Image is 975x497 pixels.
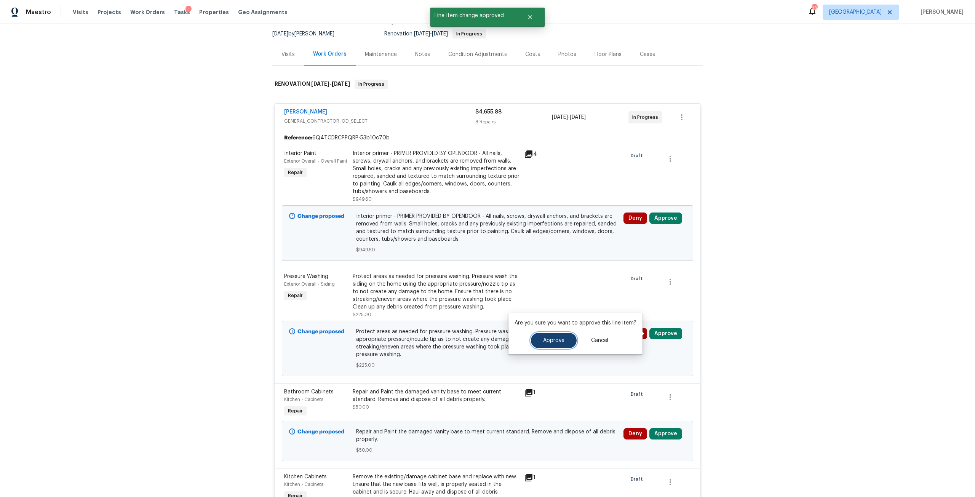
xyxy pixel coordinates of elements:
[311,81,329,86] span: [DATE]
[26,8,51,16] span: Maestro
[543,338,564,344] span: Approve
[623,428,647,439] button: Deny
[829,8,882,16] span: [GEOGRAPHIC_DATA]
[414,31,448,37] span: -
[430,8,518,24] span: Line Item change approved
[632,113,661,121] span: In Progress
[284,482,323,487] span: Kitchen - Cabinets
[353,312,371,317] span: $225.00
[515,319,636,327] p: Are you sure you want to approve this line item?
[284,397,323,402] span: Kitchen - Cabinets
[631,390,646,398] span: Draft
[284,117,475,125] span: GENERAL_CONTRACTOR, OD_SELECT
[356,328,619,358] span: Protect areas as needed for pressure washing. Pressure wash the siding on the home using the appr...
[917,8,964,16] span: [PERSON_NAME]
[284,282,335,286] span: Exterior Overall - Siding
[284,151,316,156] span: Interior Paint
[284,389,334,395] span: Bathroom Cabinets
[285,169,306,176] span: Repair
[313,50,347,58] div: Work Orders
[518,10,543,25] button: Close
[356,246,619,254] span: $949.60
[281,51,295,58] div: Visits
[311,81,350,86] span: -
[199,8,229,16] span: Properties
[297,214,344,219] b: Change proposed
[570,115,586,120] span: [DATE]
[356,213,619,243] span: Interior primer - PRIMER PROVIDED BY OPENDOOR - All nails, screws, drywall anchors, and brackets ...
[353,197,372,201] span: $949.60
[356,446,619,454] span: $50.00
[649,428,682,439] button: Approve
[285,292,306,299] span: Repair
[623,213,647,224] button: Deny
[649,213,682,224] button: Approve
[640,51,655,58] div: Cases
[238,8,288,16] span: Geo Assignments
[591,338,608,344] span: Cancel
[356,361,619,369] span: $225.00
[631,275,646,283] span: Draft
[284,159,347,163] span: Exterior Overall - Overall Paint
[275,80,350,89] h6: RENOVATION
[284,474,327,479] span: Kitchen Cabinets
[552,115,568,120] span: [DATE]
[415,51,430,58] div: Notes
[558,51,576,58] div: Photos
[272,72,703,96] div: RENOVATION [DATE]-[DATE]In Progress
[284,134,312,142] b: Reference:
[284,109,327,115] a: [PERSON_NAME]
[812,5,817,12] div: 23
[631,475,646,483] span: Draft
[453,32,485,36] span: In Progress
[631,152,646,160] span: Draft
[174,10,190,15] span: Tasks
[185,6,192,13] div: 1
[524,150,554,159] div: 4
[531,333,577,348] button: Approve
[524,473,554,482] div: 1
[297,429,344,435] b: Change proposed
[272,31,288,37] span: [DATE]
[275,131,700,145] div: 6Q4TCDRCPPQRP-53b10c70b
[384,31,486,37] span: Renovation
[365,51,397,58] div: Maintenance
[353,388,519,403] div: Repair and Paint the damaged vanity base to meet current standard. Remove and dispose of all debr...
[297,329,344,334] b: Change proposed
[73,8,88,16] span: Visits
[475,109,502,115] span: $4,655.88
[284,274,328,279] span: Pressure Washing
[595,51,622,58] div: Floor Plans
[332,81,350,86] span: [DATE]
[272,29,344,38] div: by [PERSON_NAME]
[130,8,165,16] span: Work Orders
[353,405,369,409] span: $50.00
[552,113,586,121] span: -
[448,51,507,58] div: Condition Adjustments
[579,333,620,348] button: Cancel
[285,407,306,415] span: Repair
[475,118,552,126] div: 8 Repairs
[97,8,121,16] span: Projects
[353,273,519,311] div: Protect areas as needed for pressure washing. Pressure wash the siding on the home using the appr...
[353,150,519,195] div: Interior primer - PRIMER PROVIDED BY OPENDOOR - All nails, screws, drywall anchors, and brackets ...
[524,388,554,397] div: 1
[356,428,619,443] span: Repair and Paint the damaged vanity base to meet current standard. Remove and dispose of all debr...
[649,328,682,339] button: Approve
[414,31,430,37] span: [DATE]
[432,31,448,37] span: [DATE]
[525,51,540,58] div: Costs
[355,80,387,88] span: In Progress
